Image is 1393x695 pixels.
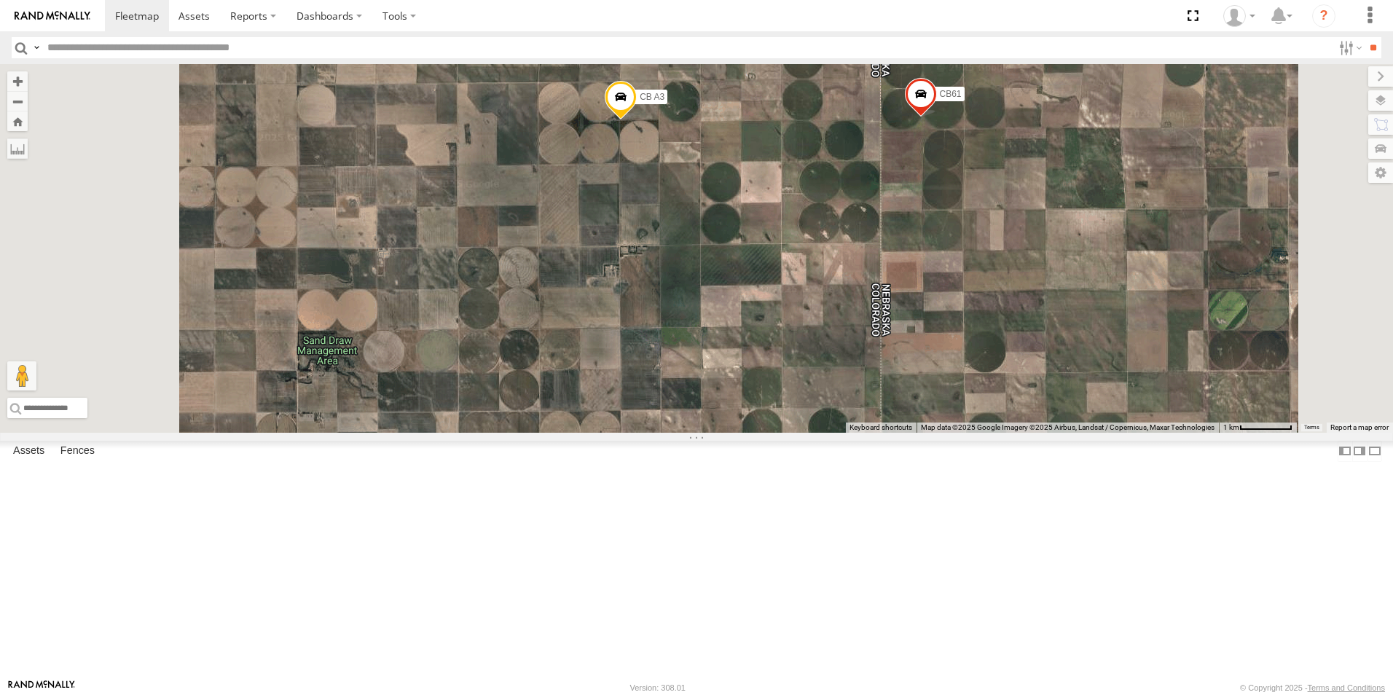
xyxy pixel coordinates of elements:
[1368,441,1382,462] label: Hide Summary Table
[1304,425,1319,431] a: Terms (opens in new tab)
[15,11,90,21] img: rand-logo.svg
[7,361,36,390] button: Drag Pegman onto the map to open Street View
[1223,423,1239,431] span: 1 km
[630,683,686,692] div: Version: 308.01
[921,423,1215,431] span: Map data ©2025 Google Imagery ©2025 Airbus, Landsat / Copernicus, Maxar Technologies
[1219,423,1297,433] button: Map Scale: 1 km per 69 pixels
[1330,423,1389,431] a: Report a map error
[53,441,102,461] label: Fences
[1308,683,1385,692] a: Terms and Conditions
[6,441,52,461] label: Assets
[8,680,75,695] a: Visit our Website
[1338,441,1352,462] label: Dock Summary Table to the Left
[1240,683,1385,692] div: © Copyright 2025 -
[849,423,912,433] button: Keyboard shortcuts
[7,138,28,159] label: Measure
[1333,37,1365,58] label: Search Filter Options
[1312,4,1335,28] i: ?
[7,111,28,131] button: Zoom Home
[1218,5,1260,27] div: Al Bahnsen
[31,37,42,58] label: Search Query
[7,91,28,111] button: Zoom out
[1352,441,1367,462] label: Dock Summary Table to the Right
[940,90,962,100] span: CB61
[640,92,664,102] span: CB A3
[1368,162,1393,183] label: Map Settings
[7,71,28,91] button: Zoom in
